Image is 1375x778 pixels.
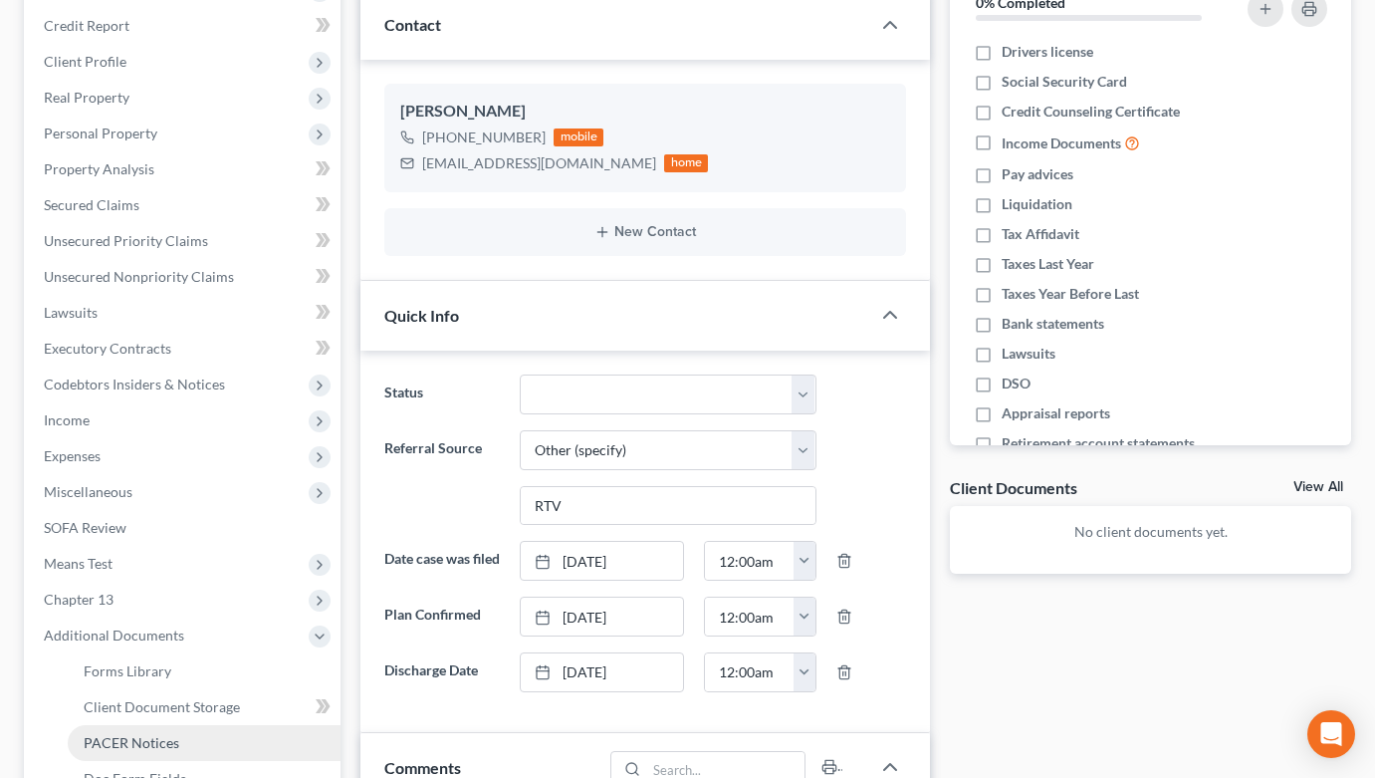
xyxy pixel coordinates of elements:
[44,555,113,572] span: Means Test
[966,522,1335,542] p: No client documents yet.
[374,430,510,526] label: Referral Source
[44,160,154,177] span: Property Analysis
[1002,254,1094,274] span: Taxes Last Year
[44,17,129,34] span: Credit Report
[68,653,341,689] a: Forms Library
[705,542,794,580] input: -- : --
[1002,314,1104,334] span: Bank statements
[1002,194,1072,214] span: Liquidation
[384,15,441,34] span: Contact
[384,306,459,325] span: Quick Info
[44,89,129,106] span: Real Property
[44,125,157,141] span: Personal Property
[84,662,171,679] span: Forms Library
[554,129,603,146] div: mobile
[422,128,546,147] div: [PHONE_NUMBER]
[84,698,240,715] span: Client Document Storage
[28,151,341,187] a: Property Analysis
[374,541,510,581] label: Date case was filed
[422,153,656,173] div: [EMAIL_ADDRESS][DOMAIN_NAME]
[374,597,510,637] label: Plan Confirmed
[1002,374,1031,393] span: DSO
[68,725,341,761] a: PACER Notices
[1002,164,1073,184] span: Pay advices
[374,652,510,692] label: Discharge Date
[44,411,90,428] span: Income
[84,734,179,751] span: PACER Notices
[44,232,208,249] span: Unsecured Priority Claims
[44,447,101,464] span: Expenses
[521,653,683,691] a: [DATE]
[44,340,171,357] span: Executory Contracts
[1002,42,1093,62] span: Drivers license
[28,510,341,546] a: SOFA Review
[1002,433,1195,453] span: Retirement account statements
[1002,133,1121,153] span: Income Documents
[28,223,341,259] a: Unsecured Priority Claims
[400,224,890,240] button: New Contact
[44,53,126,70] span: Client Profile
[1002,224,1079,244] span: Tax Affidavit
[705,653,794,691] input: -- : --
[521,598,683,636] a: [DATE]
[1002,284,1139,304] span: Taxes Year Before Last
[384,758,461,777] span: Comments
[664,154,708,172] div: home
[1002,344,1055,364] span: Lawsuits
[44,196,139,213] span: Secured Claims
[28,295,341,331] a: Lawsuits
[1293,480,1343,494] a: View All
[1002,403,1110,423] span: Appraisal reports
[521,487,814,525] input: Other Referral Source
[44,591,114,608] span: Chapter 13
[950,477,1077,498] div: Client Documents
[28,8,341,44] a: Credit Report
[521,542,683,580] a: [DATE]
[374,375,510,414] label: Status
[44,376,225,392] span: Codebtors Insiders & Notices
[1002,72,1127,92] span: Social Security Card
[1002,102,1180,122] span: Credit Counseling Certificate
[400,100,890,124] div: [PERSON_NAME]
[44,519,126,536] span: SOFA Review
[705,598,794,636] input: -- : --
[1307,710,1355,758] div: Open Intercom Messenger
[68,689,341,725] a: Client Document Storage
[44,627,184,644] span: Additional Documents
[44,483,132,500] span: Miscellaneous
[44,304,98,321] span: Lawsuits
[28,259,341,295] a: Unsecured Nonpriority Claims
[28,187,341,223] a: Secured Claims
[44,268,234,285] span: Unsecured Nonpriority Claims
[28,331,341,367] a: Executory Contracts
